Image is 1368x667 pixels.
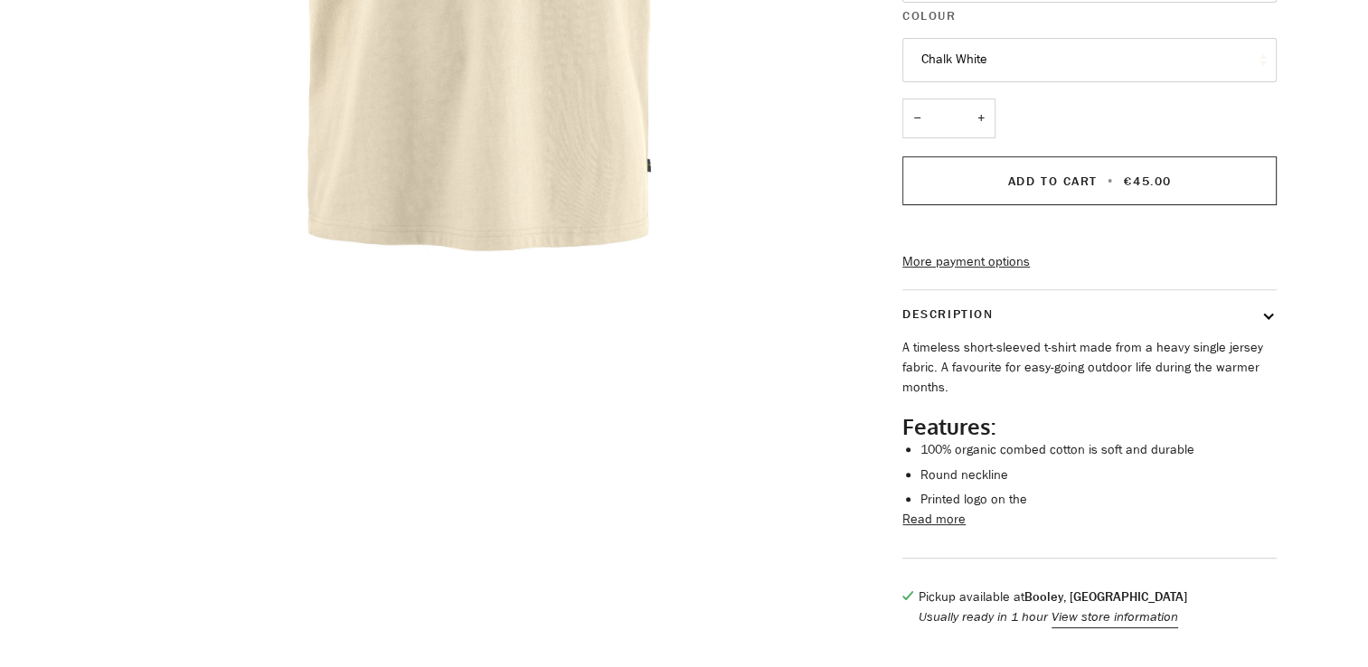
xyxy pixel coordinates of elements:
button: Description [902,290,1277,338]
button: − [902,99,931,139]
input: Quantity [902,99,995,139]
p: A timeless short-sleeved t-shirt made from a heavy single jersey fabric. A favourite for easy-goi... [902,338,1277,397]
button: View store information [1052,607,1178,627]
button: Read more [902,510,966,530]
button: Add to Cart • €45.00 [902,156,1277,205]
li: Round neckline [920,465,1277,485]
h2: Features: [902,413,1277,440]
span: Add to Cart [1008,173,1098,190]
button: + [967,99,995,139]
span: €45.00 [1124,173,1171,190]
strong: Booley, [GEOGRAPHIC_DATA] [1024,588,1187,606]
li: 100% organic combed cotton is soft and durable [920,440,1277,460]
p: Usually ready in 1 hour [919,607,1187,627]
a: More payment options [902,252,1277,272]
button: Chalk White [902,38,1277,82]
span: Colour [902,6,956,25]
p: Pickup available at [919,587,1187,607]
span: • [1102,173,1119,190]
li: Printed logo on the [920,490,1277,510]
